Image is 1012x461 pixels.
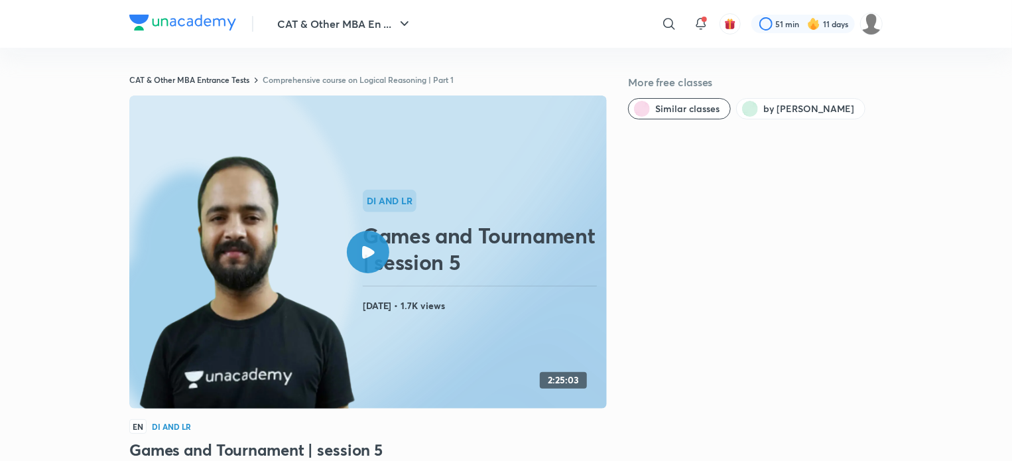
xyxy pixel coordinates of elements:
img: avatar [724,18,736,30]
h2: Games and Tournament | session 5 [363,222,601,275]
img: streak [807,17,820,31]
button: CAT & Other MBA En ... [269,11,420,37]
button: by Raman Tiwari [736,98,865,119]
h3: Games and Tournament | session 5 [129,439,607,460]
h5: More free classes [628,74,883,90]
a: Comprehensive course on Logical Reasoning | Part 1 [263,74,454,85]
a: Company Logo [129,15,236,34]
img: Company Logo [129,15,236,31]
button: avatar [720,13,741,34]
button: Similar classes [628,98,731,119]
h4: DI and LR [152,423,191,430]
h4: [DATE] • 1.7K views [363,297,601,314]
span: by Raman Tiwari [763,102,854,115]
h4: 2:25:03 [548,375,579,386]
a: CAT & Other MBA Entrance Tests [129,74,249,85]
span: Similar classes [655,102,720,115]
img: Anubhav Singh [860,13,883,35]
span: EN [129,419,147,434]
